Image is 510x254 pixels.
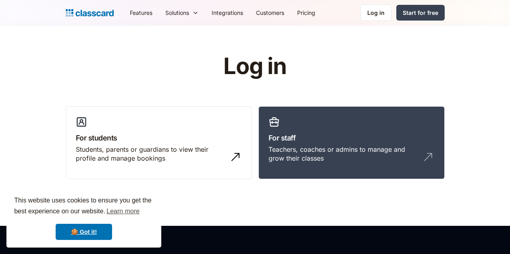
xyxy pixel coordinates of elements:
div: Students, parents or guardians to view their profile and manage bookings [76,145,226,163]
a: Start for free [396,5,445,21]
a: Integrations [205,4,250,22]
div: Teachers, coaches or admins to manage and grow their classes [269,145,418,163]
h3: For staff [269,132,435,143]
a: Customers [250,4,291,22]
h1: Log in [127,54,383,79]
a: Pricing [291,4,322,22]
a: dismiss cookie message [56,224,112,240]
div: Log in [367,8,385,17]
div: Start for free [403,8,438,17]
a: For staffTeachers, coaches or admins to manage and grow their classes [258,106,445,180]
div: Solutions [159,4,205,22]
a: home [66,7,114,19]
div: cookieconsent [6,188,161,248]
h3: For students [76,132,242,143]
div: Solutions [165,8,189,17]
span: This website uses cookies to ensure you get the best experience on our website. [14,196,154,217]
a: Features [123,4,159,22]
a: learn more about cookies [105,205,141,217]
a: Log in [360,4,391,21]
a: For studentsStudents, parents or guardians to view their profile and manage bookings [66,106,252,180]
